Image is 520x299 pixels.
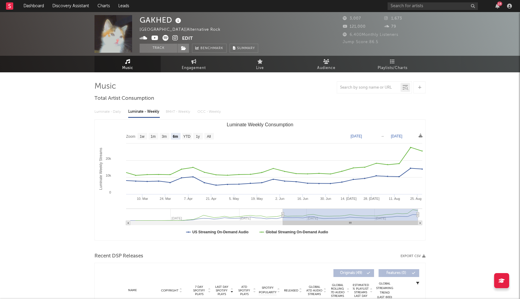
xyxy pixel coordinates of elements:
text: 19. May [251,197,263,200]
span: Playlists/Charts [378,65,407,72]
text: → [381,134,384,138]
span: 79 [384,25,396,29]
svg: Luminate Weekly Consumption [95,120,425,240]
span: Copyright [161,289,178,292]
text: US Streaming On-Demand Audio [192,230,249,234]
span: Total Artist Consumption [94,95,154,102]
span: Originals ( 49 ) [337,271,365,275]
span: Estimated % Playlist Streams Last Day [352,283,369,298]
span: Engagement [182,65,206,72]
span: Features ( 0 ) [382,271,410,275]
span: Last Day Spotify Plays [214,285,230,296]
button: Track [140,44,177,53]
text: 14. [DATE] [341,197,357,200]
text: 30. Jun [320,197,331,200]
div: [GEOGRAPHIC_DATA] | Alternative Rock [140,26,227,33]
a: Playlists/Charts [359,56,426,72]
text: Zoom [126,134,135,139]
button: Edit [182,35,193,42]
text: [DATE] [351,134,362,138]
text: 1m [151,134,156,139]
text: 25. Aug [410,197,421,200]
text: 7. Apr [184,197,193,200]
span: Global Rolling 7D Audio Streams [329,283,346,298]
a: Benchmark [192,44,227,53]
a: Music [94,56,161,72]
text: Global Streaming On-Demand Audio [266,230,328,234]
div: GAKHED [140,15,183,25]
text: Luminate Weekly Consumption [227,122,293,127]
span: Audience [317,65,336,72]
text: 28. [DATE] [364,197,379,200]
text: 1w [140,134,145,139]
span: 7 Day Spotify Plays [191,285,207,296]
input: Search by song name or URL [337,85,401,90]
text: 6m [173,134,178,139]
span: Benchmark [200,45,223,52]
span: Recent DSP Releases [94,253,143,260]
text: 24. Mar [160,197,171,200]
text: 21. Apr [206,197,216,200]
text: 2. Jun [275,197,284,200]
text: YTD [183,134,190,139]
span: 1,673 [384,17,402,20]
a: Audience [293,56,359,72]
text: 10k [106,174,111,177]
span: Jump Score: 86.5 [343,40,378,44]
button: Export CSV [401,254,426,258]
text: 10. Mar [137,197,148,200]
a: Live [227,56,293,72]
span: 6,400 Monthly Listeners [343,33,398,37]
div: 14 [497,2,502,6]
span: Released [284,289,298,292]
div: Name [113,288,152,293]
span: Summary [237,47,255,50]
button: Features(0) [379,269,419,277]
span: Spotify Popularity [259,286,277,295]
span: Live [256,65,264,72]
text: Luminate Weekly Streams [99,148,103,190]
a: Engagement [161,56,227,72]
text: 20k [106,157,111,160]
div: Luminate - Weekly [128,107,160,117]
text: [DATE] [391,134,402,138]
span: Global ATD Audio Streams [306,285,323,296]
text: 16. Jun [297,197,308,200]
span: 3,007 [343,17,361,20]
text: 1y [196,134,200,139]
span: Music [122,65,133,72]
text: 5. May [229,197,239,200]
button: Summary [230,44,258,53]
text: All [207,134,211,139]
span: ATD Spotify Plays [236,285,252,296]
text: 3m [162,134,167,139]
span: 121,000 [343,25,366,29]
button: 14 [495,4,500,8]
text: 11. Aug [389,197,400,200]
button: Originals(49) [333,269,374,277]
input: Search for artists [388,2,478,10]
text: 0 [109,190,111,194]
